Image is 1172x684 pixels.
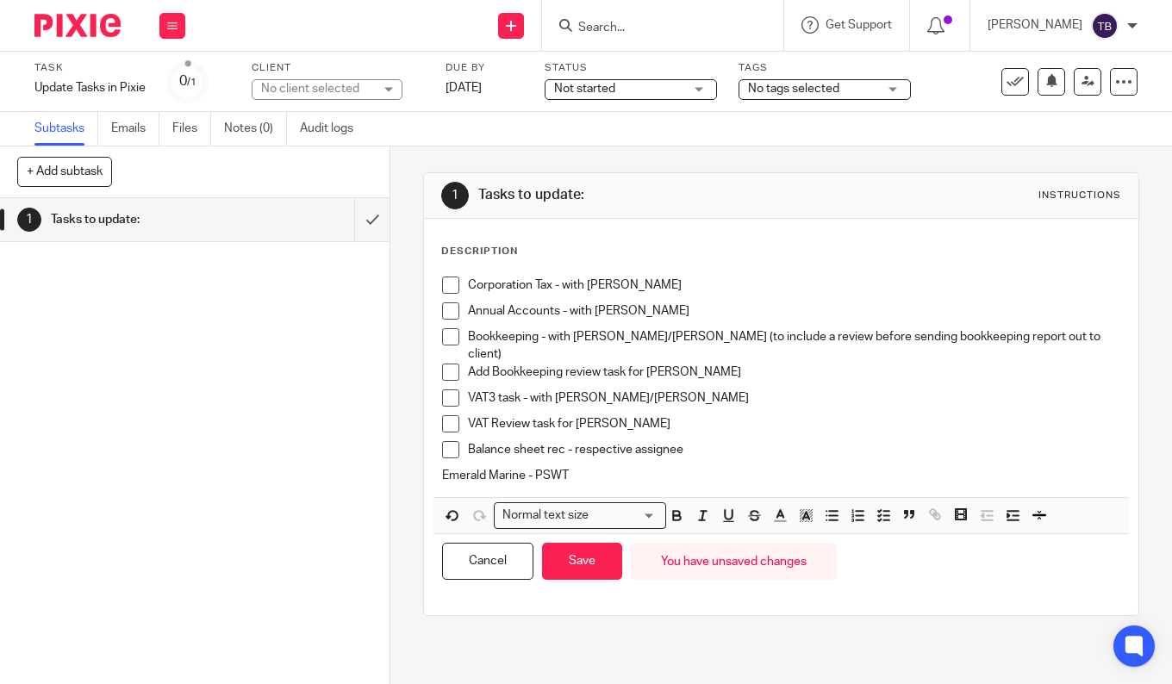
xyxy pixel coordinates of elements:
div: Search for option [494,502,666,529]
p: Description [441,245,518,258]
a: Emails [111,112,159,146]
label: Status [545,61,717,75]
input: Search [577,21,732,36]
span: Not started [554,83,615,95]
p: Annual Accounts - with [PERSON_NAME] [468,302,1120,320]
label: Task [34,61,146,75]
p: [PERSON_NAME] [988,16,1082,34]
a: Files [172,112,211,146]
button: Save [542,543,622,580]
small: /1 [187,78,196,87]
label: Client [252,61,424,75]
div: No client selected [261,80,373,97]
p: Balance sheet rec - respective assignee [468,441,1120,458]
p: VAT Review task for [PERSON_NAME] [468,415,1120,432]
div: Instructions [1038,189,1121,202]
img: Pixie [34,14,121,37]
label: Tags [739,61,911,75]
p: Add Bookkeeping review task for [PERSON_NAME] [468,364,1120,381]
p: Bookkeeping - with [PERSON_NAME]/[PERSON_NAME] (to include a review before sending bookkeeping re... [468,328,1120,364]
a: Audit logs [300,112,366,146]
input: Search for option [594,507,656,525]
p: Emerald Marine - PSWT [442,467,1120,484]
span: [DATE] [446,82,482,94]
img: svg%3E [1091,12,1119,40]
span: Get Support [826,19,892,31]
div: 0 [179,72,196,91]
button: Cancel [442,543,533,580]
h1: Tasks to update: [51,207,242,233]
a: Notes (0) [224,112,287,146]
p: VAT3 task - with [PERSON_NAME]/[PERSON_NAME] [468,389,1120,407]
div: Update Tasks in Pixie [34,79,146,96]
a: Subtasks [34,112,98,146]
p: Corporation Tax - with [PERSON_NAME] [468,277,1120,294]
button: + Add subtask [17,157,112,186]
span: No tags selected [748,83,839,95]
div: You have unsaved changes [631,543,837,580]
span: Normal text size [498,507,592,525]
h1: Tasks to update: [478,186,819,204]
div: 1 [17,208,41,232]
div: 1 [441,182,469,209]
label: Due by [446,61,523,75]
